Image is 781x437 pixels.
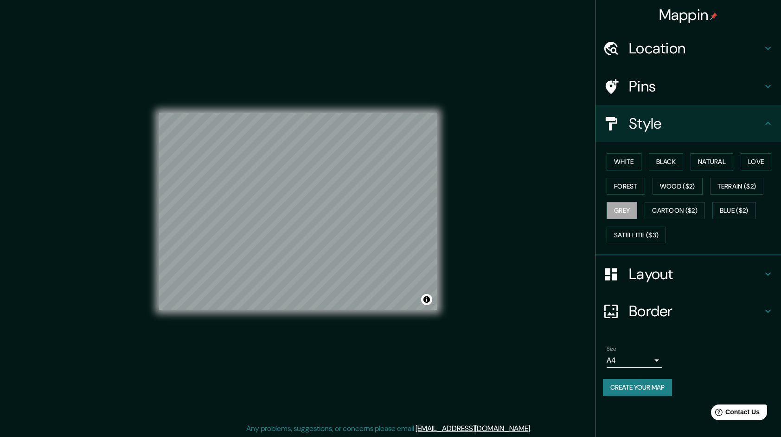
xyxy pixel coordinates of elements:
button: Love [741,153,771,170]
h4: Location [629,39,762,58]
img: pin-icon.png [710,13,717,20]
button: Satellite ($3) [607,227,666,244]
div: A4 [607,353,662,368]
div: . [531,423,533,434]
div: Location [595,30,781,67]
button: Natural [691,153,733,170]
button: Black [649,153,684,170]
div: Border [595,293,781,330]
button: Grey [607,202,637,219]
p: Any problems, suggestions, or concerns please email . [246,423,531,434]
button: White [607,153,641,170]
h4: Pins [629,77,762,96]
h4: Layout [629,265,762,283]
button: Cartoon ($2) [645,202,705,219]
div: . [533,423,535,434]
canvas: Map [159,113,437,310]
h4: Mappin [659,6,718,24]
div: Style [595,105,781,142]
label: Size [607,345,616,353]
a: [EMAIL_ADDRESS][DOMAIN_NAME] [416,424,530,433]
button: Terrain ($2) [710,178,764,195]
button: Create your map [603,379,672,396]
h4: Style [629,114,762,133]
div: Pins [595,68,781,105]
div: Layout [595,255,781,293]
button: Blue ($2) [712,202,756,219]
button: Toggle attribution [421,294,432,305]
button: Forest [607,178,645,195]
button: Wood ($2) [653,178,703,195]
h4: Border [629,302,762,320]
iframe: Help widget launcher [698,401,771,427]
